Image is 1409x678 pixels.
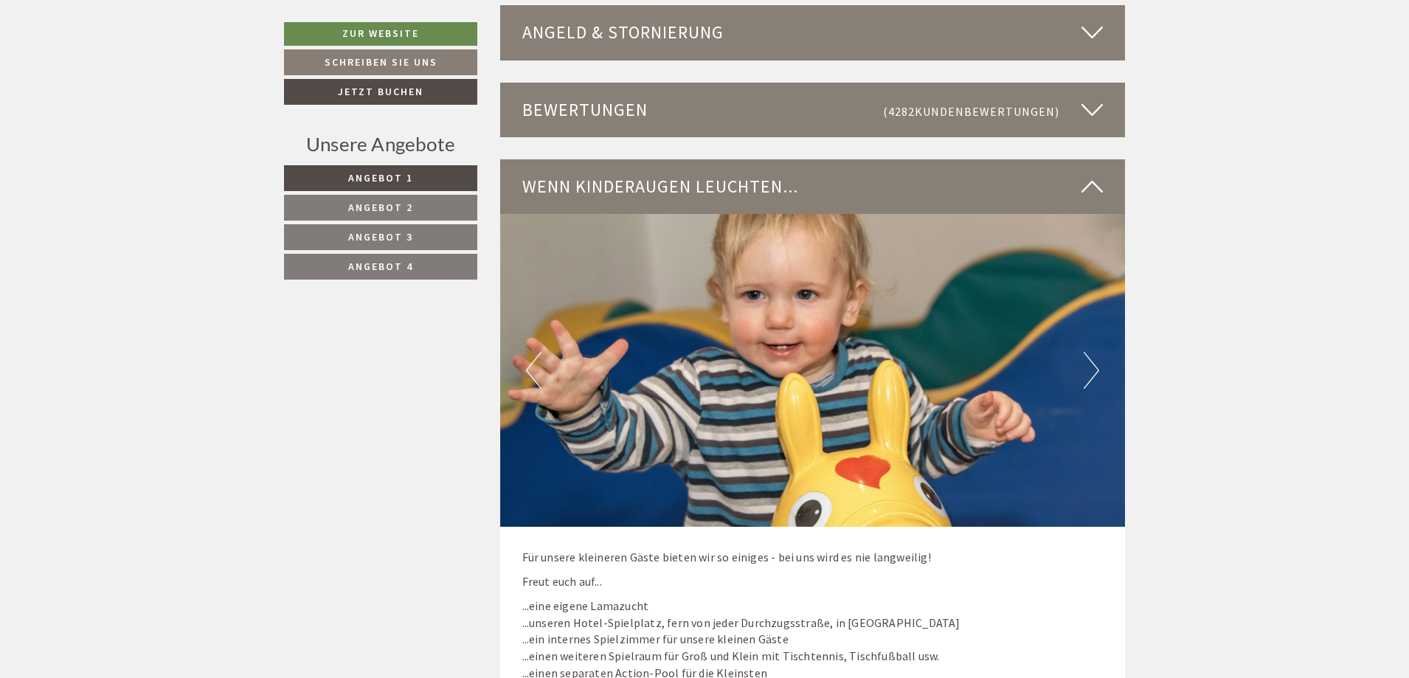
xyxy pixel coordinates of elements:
[284,49,477,75] a: Schreiben Sie uns
[284,22,477,46] a: Zur Website
[12,41,241,86] div: Guten Tag, wie können wir Ihnen helfen?
[883,104,1059,119] small: (4282 )
[915,104,1055,119] span: Kundenbewertungen
[348,201,413,214] span: Angebot 2
[348,260,413,273] span: Angebot 4
[500,5,1126,60] div: Angeld & Stornierung
[1084,352,1099,389] button: Next
[500,83,1126,137] div: Bewertungen
[526,352,541,389] button: Previous
[522,573,1104,590] p: Freut euch auf...
[522,549,1104,566] p: Für unsere kleineren Gäste bieten wir so einiges - bei uns wird es nie langweilig!
[284,79,477,105] a: Jetzt buchen
[23,44,234,55] div: [GEOGRAPHIC_DATA]
[348,230,413,243] span: Angebot 3
[23,72,234,83] small: 16:17
[500,159,1126,214] div: Wenn Kinderaugen leuchten...
[284,131,477,158] div: Unsere Angebote
[255,12,327,37] div: Dienstag
[348,171,413,184] span: Angebot 1
[493,389,581,415] button: Senden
